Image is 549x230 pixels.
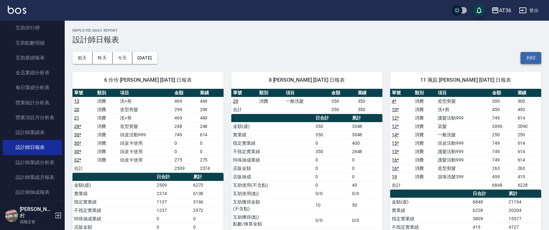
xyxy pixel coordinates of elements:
[192,189,224,198] td: 6138
[118,147,173,156] td: 頭皮卡使用
[192,214,224,223] td: 0
[72,181,155,189] td: 金額(虛)
[398,77,533,83] span: 11 珮茹 [PERSON_NAME] [DATE] 日報表
[192,198,224,206] td: 3166
[118,89,173,97] th: 項目
[198,105,224,114] td: 299
[507,190,541,198] th: 累計
[95,114,118,122] td: 消費
[95,139,118,147] td: 消費
[350,181,382,189] td: 40
[516,181,541,189] td: 6228
[95,105,118,114] td: 消費
[231,131,314,139] td: 實業績
[173,147,198,156] td: 0
[155,189,192,198] td: 2374
[231,89,382,114] table: a dense table
[72,198,155,206] td: 指定實業績
[198,131,224,139] td: 614
[192,181,224,189] td: 6273
[390,89,413,97] th: 單號
[473,4,486,17] button: save
[173,122,198,131] td: 248
[231,213,314,228] td: 互助獲得(點) 點數/換算金額
[258,89,284,97] th: 類別
[132,52,157,64] button: [DATE]
[350,189,382,198] td: 0/0
[436,156,490,164] td: 護髮活動999
[231,172,314,181] td: 店販抽成
[258,97,284,105] td: 消費
[74,107,79,112] a: 20
[3,140,62,155] a: 設計師日報表
[231,181,314,189] td: 互助使用(不含點)
[471,206,507,214] td: 6228
[507,198,541,206] td: 21194
[3,65,62,80] a: 全店業績分析表
[490,156,516,164] td: 749
[471,190,507,198] th: 日合計
[314,164,350,172] td: 0
[198,122,224,131] td: 248
[173,139,198,147] td: 0
[231,164,314,172] td: 店販金額
[231,189,314,198] td: 互助使用(點)
[3,36,62,50] a: 互助點數明細
[413,89,436,97] th: 類別
[72,189,155,198] td: 實業績
[490,131,516,139] td: 250
[72,89,95,97] th: 單號
[489,4,514,17] button: AT36
[231,156,314,164] td: 特殊抽成業績
[3,200,62,214] a: 設計師排行榜
[198,89,224,97] th: 業績
[356,89,382,97] th: 業績
[3,125,62,140] a: 設計師業績表
[314,172,350,181] td: 0
[173,156,198,164] td: 275
[5,209,18,222] img: Person
[436,89,490,97] th: 項目
[516,147,541,156] td: 614
[350,164,382,172] td: 0
[198,147,224,156] td: 0
[231,122,314,131] td: 金額(虛)
[356,105,382,114] td: 350
[72,214,155,223] td: 特殊抽成業績
[490,164,516,172] td: 263
[521,52,541,64] button: 列印
[516,172,541,181] td: 419
[314,213,350,228] td: 0/0
[516,97,541,105] td: 300
[314,131,350,139] td: 350
[413,172,436,181] td: 消費
[113,52,133,64] button: 今天
[3,20,62,35] a: 互助排行榜
[74,115,79,120] a: 21
[314,114,350,122] th: 日合計
[516,156,541,164] td: 614
[173,97,198,105] td: 469
[198,156,224,164] td: 275
[118,156,173,164] td: 頭皮卡使用
[192,173,224,181] th: 累計
[436,164,490,172] td: 造型剪髮
[155,173,192,181] th: 日合計
[436,172,490,181] td: 滾珠洗髮399
[314,189,350,198] td: 0/0
[95,89,118,97] th: 類別
[350,198,382,213] td: 50
[490,181,516,189] td: 6848
[490,147,516,156] td: 749
[3,185,62,200] a: 設計師抽成報表
[72,28,541,33] h2: Employee Daily Report
[413,164,436,172] td: 消費
[314,198,350,213] td: 10
[356,97,382,105] td: 350
[413,114,436,122] td: 消費
[8,6,26,14] img: Logo
[95,97,118,105] td: 消費
[350,131,382,139] td: 3048
[390,214,471,223] td: 指定實業績
[95,131,118,139] td: 消費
